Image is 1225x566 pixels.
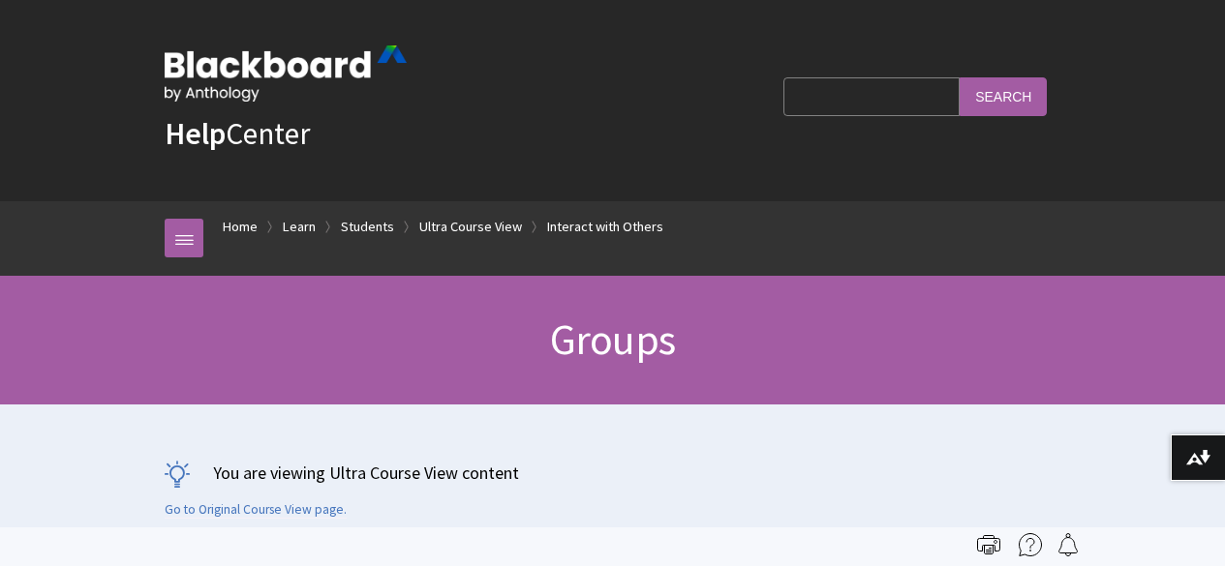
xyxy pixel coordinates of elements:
[341,215,394,239] a: Students
[165,501,347,519] a: Go to Original Course View page.
[165,114,226,153] strong: Help
[419,215,522,239] a: Ultra Course View
[960,77,1047,115] input: Search
[1019,533,1042,556] img: More help
[165,45,407,102] img: Blackboard by Anthology
[1057,533,1080,556] img: Follow this page
[165,461,1060,485] p: You are viewing Ultra Course View content
[223,215,258,239] a: Home
[165,114,310,153] a: HelpCenter
[977,533,1000,556] img: Print
[547,215,663,239] a: Interact with Others
[283,215,316,239] a: Learn
[550,313,675,366] span: Groups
